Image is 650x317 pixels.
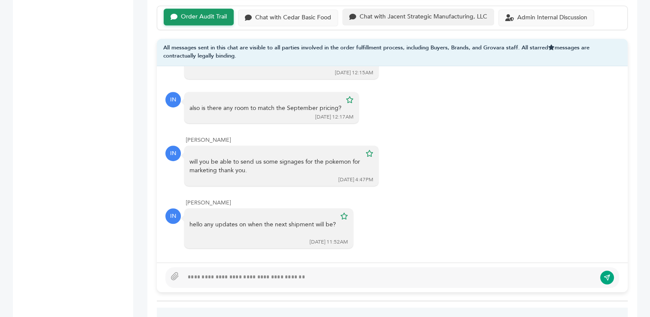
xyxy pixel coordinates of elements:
div: All messages sent in this chat are visible to all parties involved in the order fulfillment proce... [157,39,628,66]
div: [DATE] 12:17AM [315,113,354,121]
div: [PERSON_NAME] [186,136,619,144]
div: [DATE] 11:52AM [310,238,348,246]
div: [DATE] 12:15AM [335,69,373,76]
div: hello any updates on when the next shipment will be? [189,220,336,237]
div: Admin Internal Discussion [517,14,587,21]
div: Order Audit Trail [181,13,227,21]
div: IN [165,92,181,107]
div: will you be able to send us some signages for the pokemon for marketing thank you. [189,158,361,174]
div: [DATE] 4:47PM [339,176,373,183]
div: Chat with Cedar Basic Food [255,14,331,21]
div: also is there any room to match the September pricing? [189,104,342,113]
div: Chat with Jacent Strategic Manufacturing, LLC [360,13,487,21]
div: IN [165,208,181,224]
div: [PERSON_NAME] [186,199,619,207]
div: IN [165,146,181,161]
